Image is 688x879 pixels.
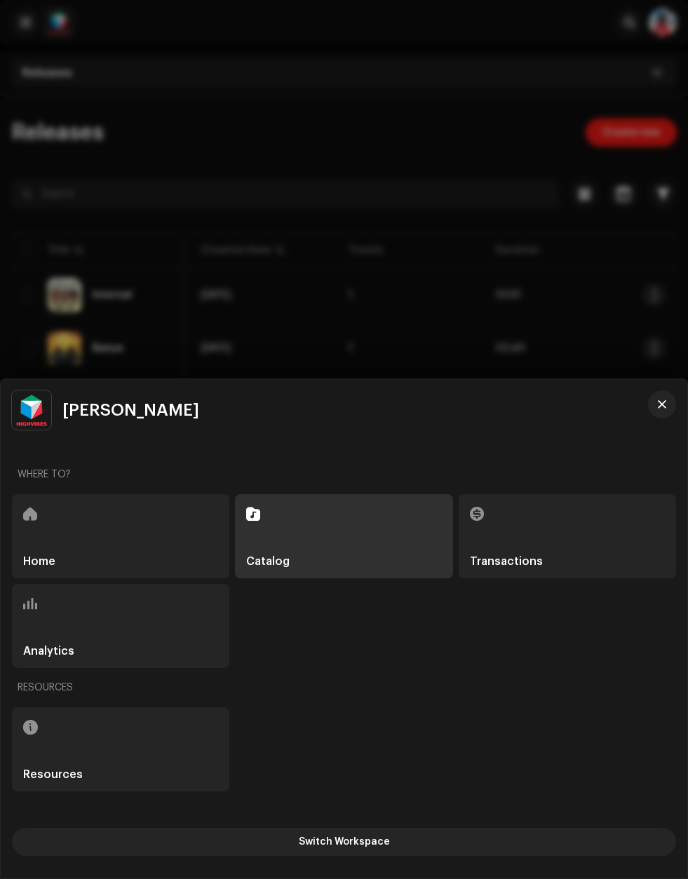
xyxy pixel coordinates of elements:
[23,556,55,567] h5: Home
[12,390,51,430] img: feab3aad-9b62-475c-8caf-26f15a9573ee
[23,769,83,780] h5: Resources
[12,458,676,491] re-a-nav-header: Where to?
[246,556,290,567] h5: Catalog
[12,671,676,704] re-a-nav-header: Resources
[299,828,390,856] span: Switch Workspace
[23,646,74,657] h5: Analytics
[62,402,199,418] span: [PERSON_NAME]
[12,828,676,856] button: Switch Workspace
[470,556,543,567] h5: Transactions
